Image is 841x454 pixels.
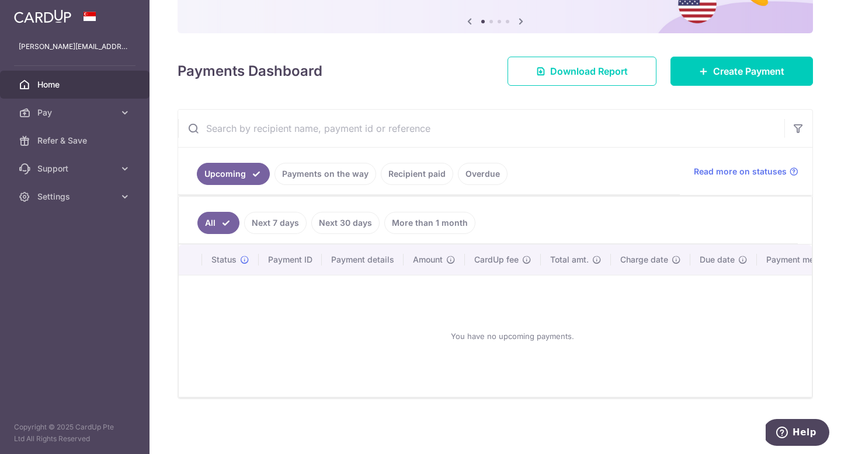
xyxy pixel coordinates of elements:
span: Support [37,163,114,174]
div: You have no upcoming payments. [193,285,832,387]
input: Search by recipient name, payment id or reference [178,110,784,147]
span: CardUp fee [474,254,519,266]
a: Download Report [508,57,656,86]
a: Next 30 days [311,212,380,234]
span: Due date [700,254,735,266]
a: Payments on the way [274,163,376,185]
a: Create Payment [670,57,813,86]
span: Settings [37,191,114,202]
a: Next 7 days [244,212,307,234]
a: Overdue [458,163,508,185]
h4: Payments Dashboard [178,61,322,82]
th: Payment ID [259,245,322,275]
span: Create Payment [713,64,784,78]
span: Charge date [620,254,668,266]
a: Recipient paid [381,163,453,185]
span: Amount [413,254,443,266]
img: CardUp [14,9,71,23]
th: Payment details [322,245,404,275]
span: Read more on statuses [694,166,787,177]
a: Upcoming [197,163,270,185]
span: Refer & Save [37,135,114,146]
span: Home [37,79,114,90]
a: More than 1 month [384,212,475,234]
span: Total amt. [550,254,589,266]
span: Download Report [550,64,628,78]
span: Pay [37,107,114,118]
span: Status [211,254,237,266]
p: [PERSON_NAME][EMAIL_ADDRESS][DOMAIN_NAME] [19,41,131,53]
a: Read more on statuses [694,166,798,177]
a: All [197,212,239,234]
iframe: Opens a widget where you can find more information [766,419,829,448]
